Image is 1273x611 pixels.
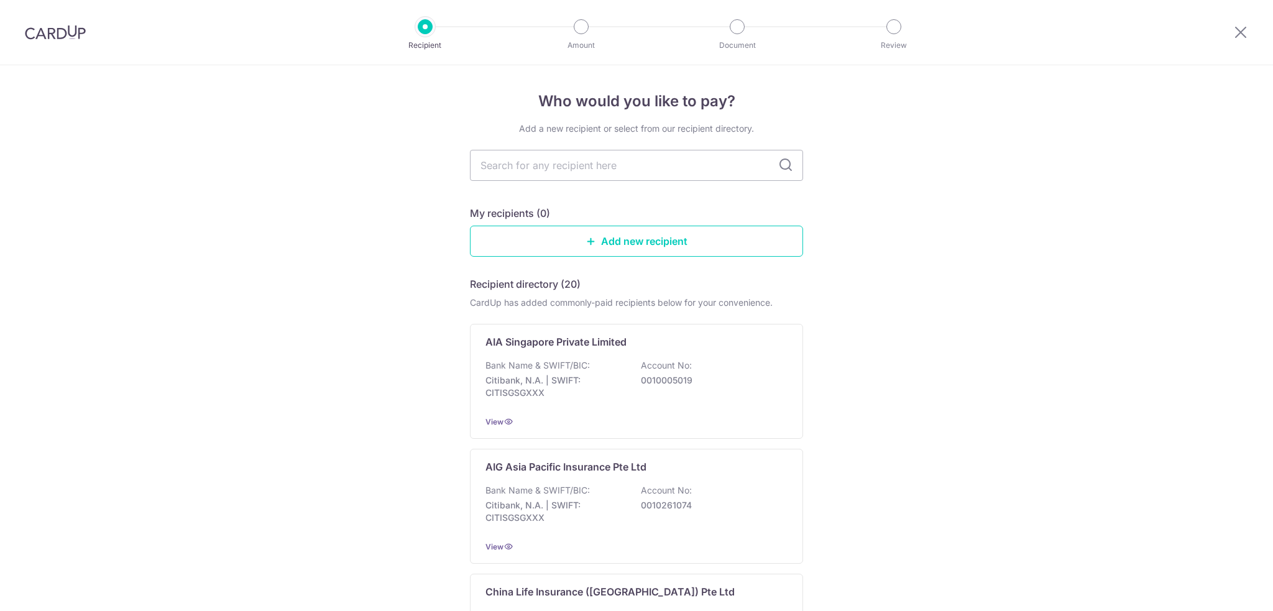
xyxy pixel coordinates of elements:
[641,359,692,372] p: Account No:
[485,417,503,426] a: View
[470,296,803,309] div: CardUp has added commonly-paid recipients below for your convenience.
[485,484,590,497] p: Bank Name & SWIFT/BIC:
[641,499,780,512] p: 0010261074
[25,25,86,40] img: CardUp
[485,459,646,474] p: AIG Asia Pacific Insurance Pte Ltd
[470,226,803,257] a: Add new recipient
[485,499,625,524] p: Citibank, N.A. | SWIFT: CITISGSGXXX
[485,374,625,399] p: Citibank, N.A. | SWIFT: CITISGSGXXX
[848,39,940,52] p: Review
[1193,574,1261,605] iframe: Opens a widget where you can find more information
[379,39,471,52] p: Recipient
[641,484,692,497] p: Account No:
[535,39,627,52] p: Amount
[470,122,803,135] div: Add a new recipient or select from our recipient directory.
[641,374,780,387] p: 0010005019
[470,277,581,292] h5: Recipient directory (20)
[470,90,803,113] h4: Who would you like to pay?
[485,542,503,551] a: View
[485,584,735,599] p: China Life Insurance ([GEOGRAPHIC_DATA]) Pte Ltd
[691,39,783,52] p: Document
[485,359,590,372] p: Bank Name & SWIFT/BIC:
[470,150,803,181] input: Search for any recipient here
[485,334,627,349] p: AIA Singapore Private Limited
[470,206,550,221] h5: My recipients (0)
